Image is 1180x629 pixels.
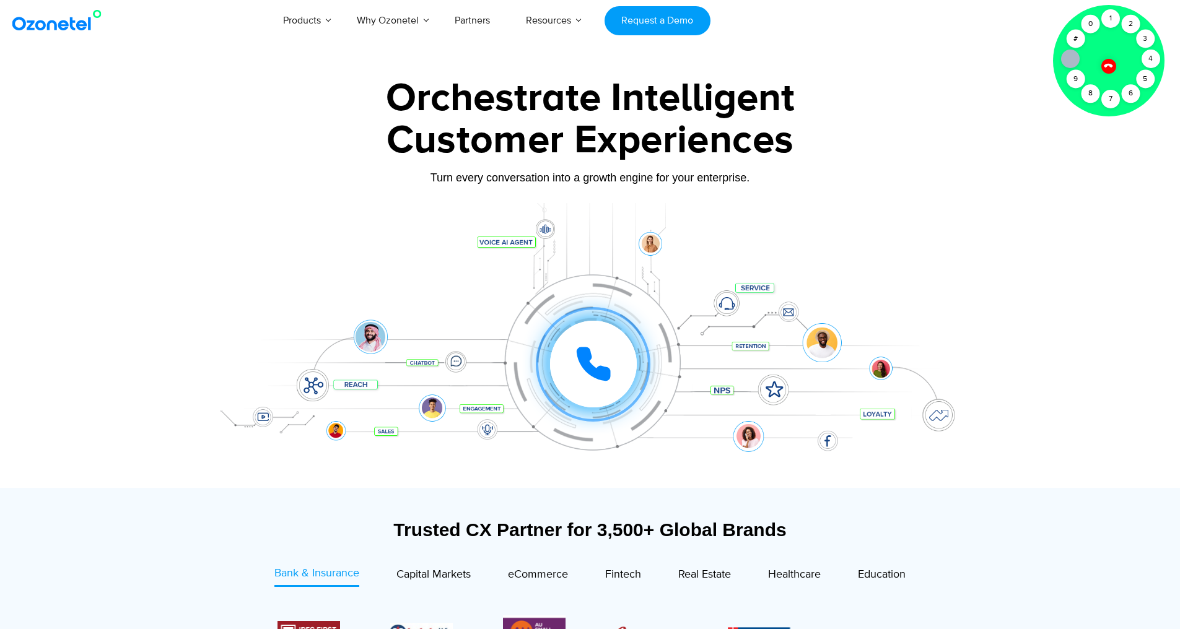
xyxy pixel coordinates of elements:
div: 6 [1121,84,1140,103]
div: Turn every conversation into a growth engine for your enterprise. [203,171,977,184]
span: Fintech [605,568,641,581]
a: eCommerce [508,565,568,587]
div: Customer Experiences [203,111,977,170]
div: 5 [1136,70,1155,89]
a: Healthcare [768,565,821,587]
div: 7 [1101,90,1120,108]
a: Bank & Insurance [274,565,359,587]
div: Trusted CX Partner for 3,500+ Global Brands [209,519,971,540]
div: 1 [1101,9,1120,28]
span: Capital Markets [396,568,471,581]
a: Education [858,565,906,587]
span: Healthcare [768,568,821,581]
div: 0 [1081,15,1099,33]
span: Bank & Insurance [274,566,359,580]
div: 9 [1066,70,1085,89]
div: 2 [1121,15,1140,33]
a: Request a Demo [605,6,710,35]
a: Fintech [605,565,641,587]
div: 3 [1136,30,1155,48]
div: # [1066,30,1085,48]
span: Real Estate [678,568,731,581]
div: 4 [1142,50,1160,68]
span: Education [858,568,906,581]
a: Real Estate [678,565,731,587]
div: Orchestrate Intelligent [203,79,977,118]
a: Capital Markets [396,565,471,587]
div: 8 [1081,84,1099,103]
span: eCommerce [508,568,568,581]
